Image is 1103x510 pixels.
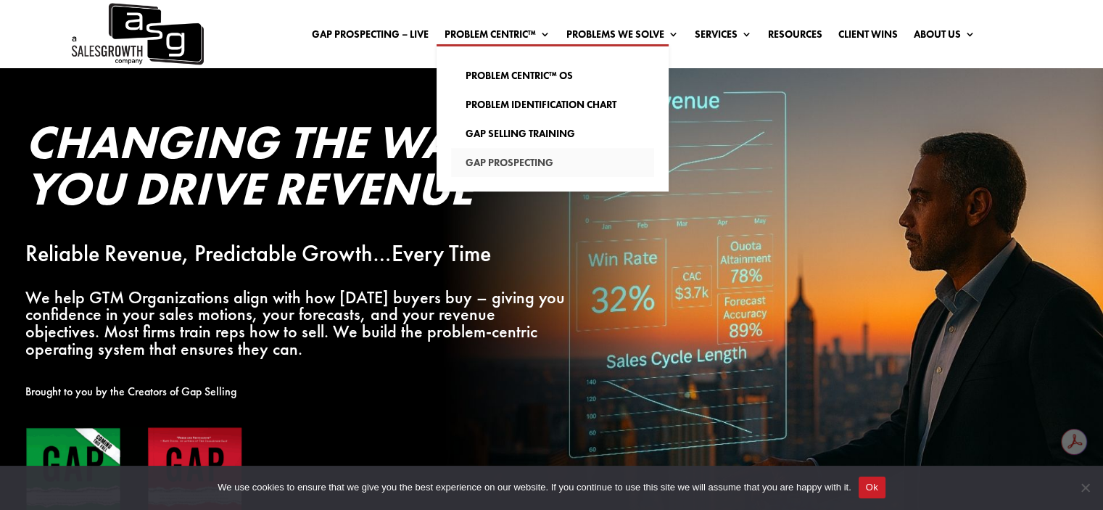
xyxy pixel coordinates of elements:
[312,29,429,45] a: Gap Prospecting – LIVE
[1078,480,1092,495] span: No
[566,29,679,45] a: Problems We Solve
[451,61,654,90] a: Problem Centric™ OS
[768,29,822,45] a: Resources
[451,119,654,148] a: Gap Selling Training
[25,289,570,358] p: We help GTM Organizations align with how [DATE] buyers buy – giving you confidence in your sales ...
[451,90,654,119] a: Problem Identification Chart
[914,29,975,45] a: About Us
[859,477,885,498] button: Ok
[218,480,851,495] span: We use cookies to ensure that we give you the best experience on our website. If you continue to ...
[451,148,654,177] a: Gap Prospecting
[25,119,570,219] h2: Changing the Way You Drive Revenue
[445,29,550,45] a: Problem Centric™
[695,29,752,45] a: Services
[838,29,898,45] a: Client Wins
[25,383,570,400] p: Brought to you by the Creators of Gap Selling
[25,245,570,263] p: Reliable Revenue, Predictable Growth…Every Time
